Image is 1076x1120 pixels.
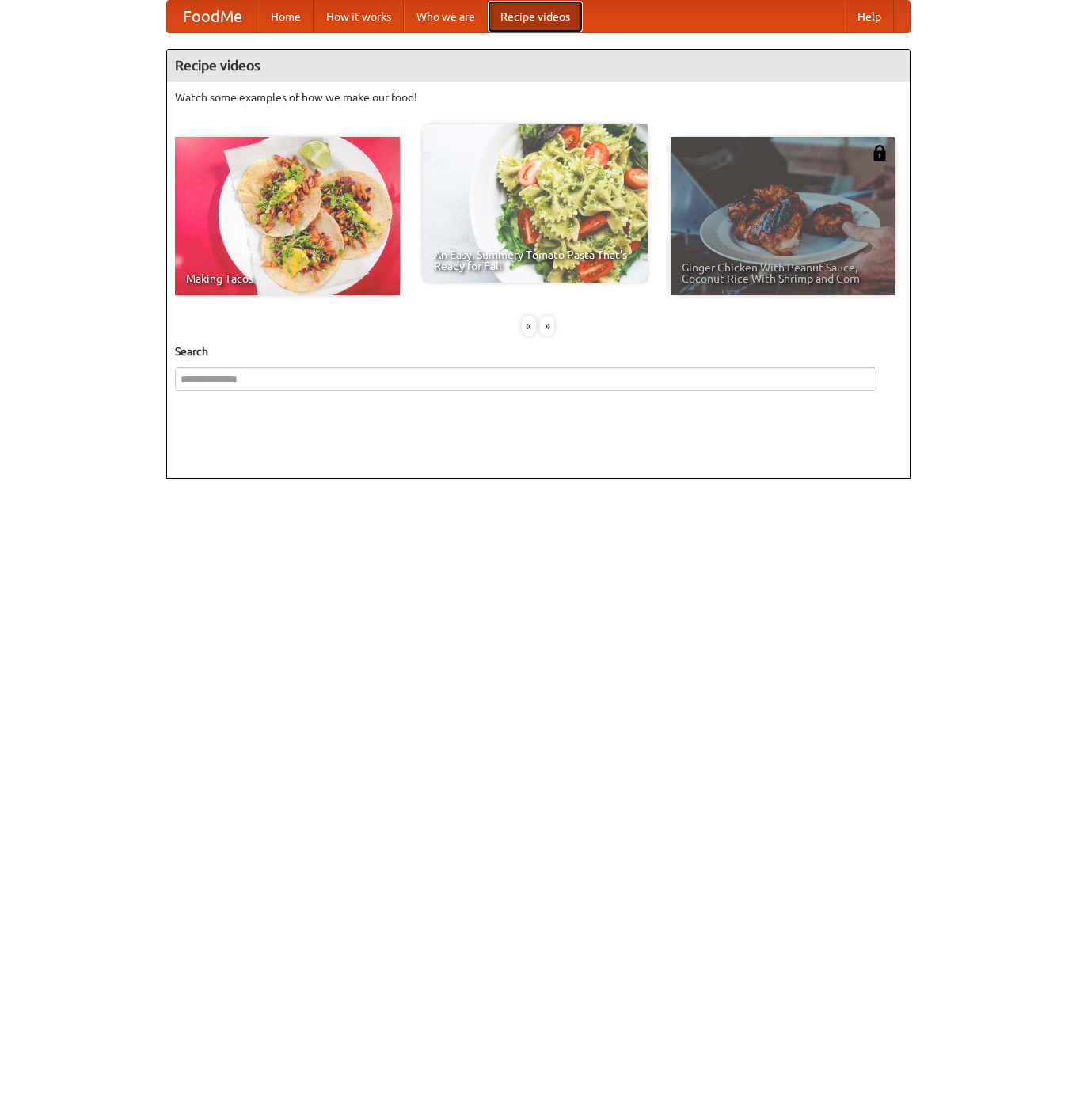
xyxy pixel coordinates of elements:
span: An Easy, Summery Tomato Pasta That's Ready for Fall [434,249,637,271]
a: FoodMe [167,1,258,32]
a: Making Tacos [175,137,400,295]
a: Help [845,1,894,32]
a: Home [258,1,314,32]
div: « [522,316,536,336]
a: Who we are [404,1,488,32]
h4: Recipe videos [167,50,910,82]
span: Making Tacos [186,273,389,284]
p: Watch some examples of how we make our food! [175,89,902,105]
div: » [540,316,554,336]
a: How it works [314,1,404,32]
h5: Search [175,344,902,359]
a: An Easy, Summery Tomato Pasta That's Ready for Fall [423,124,648,283]
img: 483408.png [872,145,888,161]
a: Recipe videos [488,1,583,32]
